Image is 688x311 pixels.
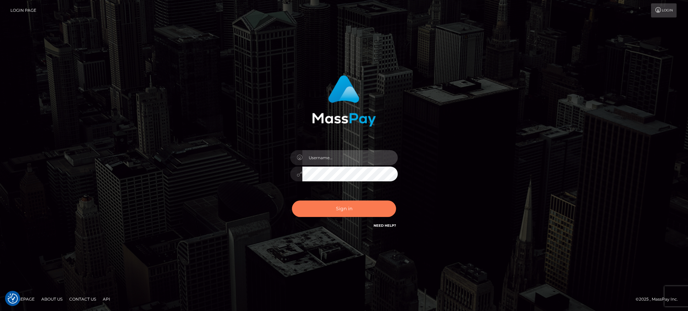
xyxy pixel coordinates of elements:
a: Need Help? [374,223,396,228]
a: About Us [39,294,65,304]
button: Consent Preferences [8,294,18,304]
img: Revisit consent button [8,294,18,304]
a: Contact Us [67,294,99,304]
img: MassPay Login [312,75,376,127]
a: Homepage [7,294,37,304]
a: Login Page [10,3,36,17]
button: Sign in [292,201,396,217]
a: API [100,294,113,304]
input: Username... [302,150,398,165]
a: Login [651,3,677,17]
div: © 2025 , MassPay Inc. [636,296,683,303]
